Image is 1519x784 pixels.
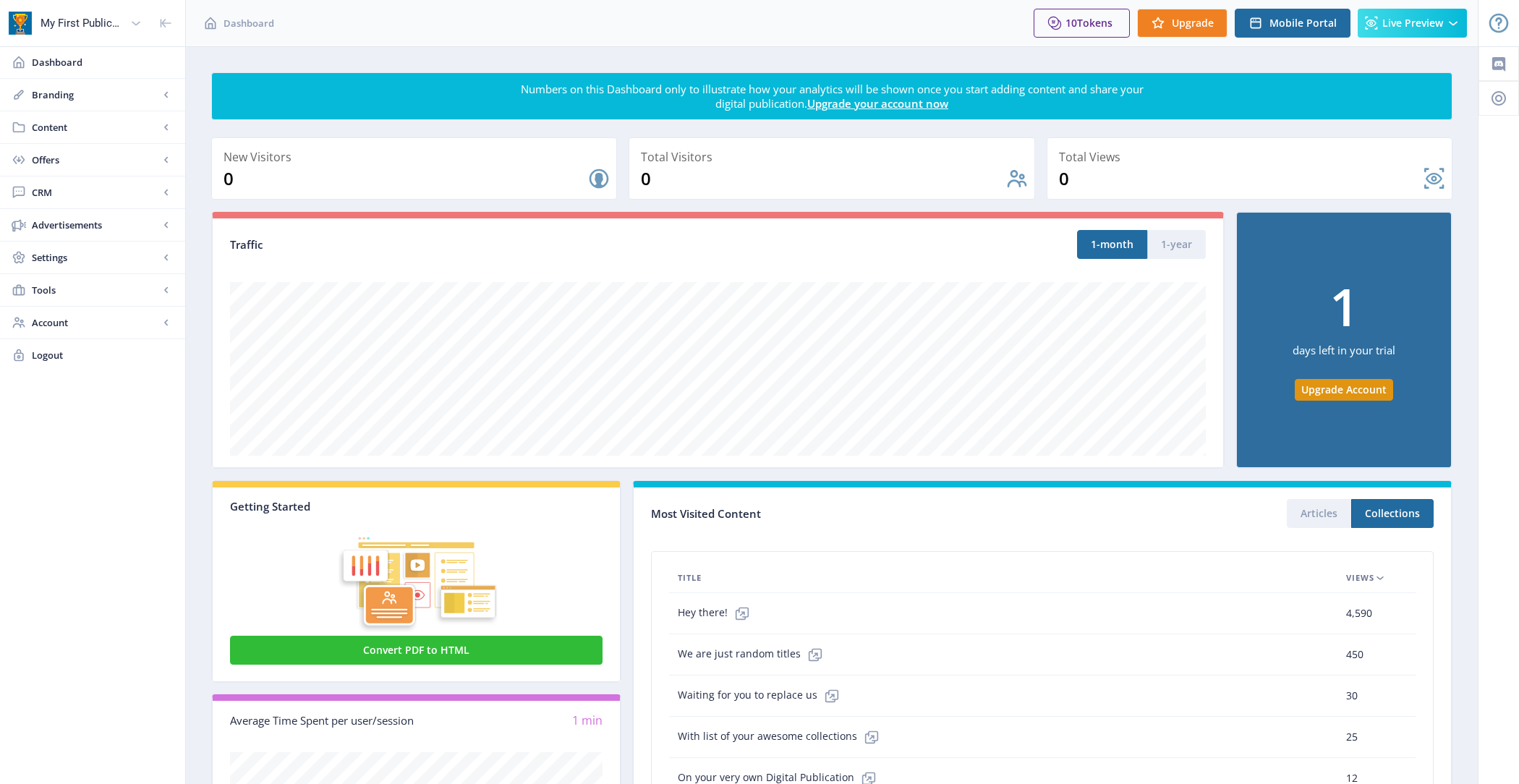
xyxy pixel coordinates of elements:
div: 0 [641,167,1005,190]
div: 1 min [417,712,603,729]
span: CRM [32,185,159,200]
button: Live Preview [1358,9,1467,38]
img: app-icon.png [9,12,32,35]
span: Waiting for you to replace us [678,681,846,710]
button: Convert PDF to HTML [230,636,603,665]
span: Tokens [1077,16,1112,30]
span: Content [32,120,159,135]
span: 25 [1346,728,1358,746]
div: Traffic [230,237,718,253]
span: Views [1346,569,1374,587]
div: Numbers on this Dashboard only to illustrate how your analytics will be shown once you start addi... [519,82,1144,111]
span: Upgrade [1172,17,1214,29]
span: Hey there! [678,599,757,628]
button: Articles [1287,499,1351,528]
button: Upgrade Account [1295,379,1393,401]
span: Tools [32,283,159,297]
div: days left in your trial [1293,332,1395,379]
button: Upgrade [1137,9,1227,38]
div: My First Publication [41,7,124,39]
span: Dashboard [32,55,174,69]
span: Logout [32,348,174,362]
span: 450 [1346,646,1363,663]
button: 1-year [1147,230,1206,259]
div: Most Visited Content [651,503,1042,525]
div: New Visitors [224,147,610,167]
span: Mobile Portal [1269,17,1337,29]
button: Mobile Portal [1235,9,1350,38]
div: Total Visitors [641,147,1028,167]
button: 1-month [1077,230,1147,259]
span: Advertisements [32,218,159,232]
button: 10Tokens [1034,9,1130,38]
span: Settings [32,250,159,265]
div: Getting Started [230,499,603,514]
div: 1 [1329,280,1359,332]
div: Total Views [1059,147,1446,167]
span: 4,590 [1346,605,1372,622]
img: graphic [230,514,603,633]
div: 0 [1059,167,1423,190]
span: 30 [1346,687,1358,704]
span: Dashboard [224,16,274,30]
span: Live Preview [1382,17,1443,29]
span: Offers [32,153,159,167]
span: With list of your awesome collections [678,723,886,751]
span: Title [678,569,702,587]
span: Branding [32,88,159,102]
span: Account [32,315,159,330]
div: Average Time Spent per user/session [230,712,417,729]
a: Upgrade your account now [807,96,948,111]
button: Collections [1351,499,1434,528]
div: 0 [224,167,587,190]
span: We are just random titles [678,640,830,669]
